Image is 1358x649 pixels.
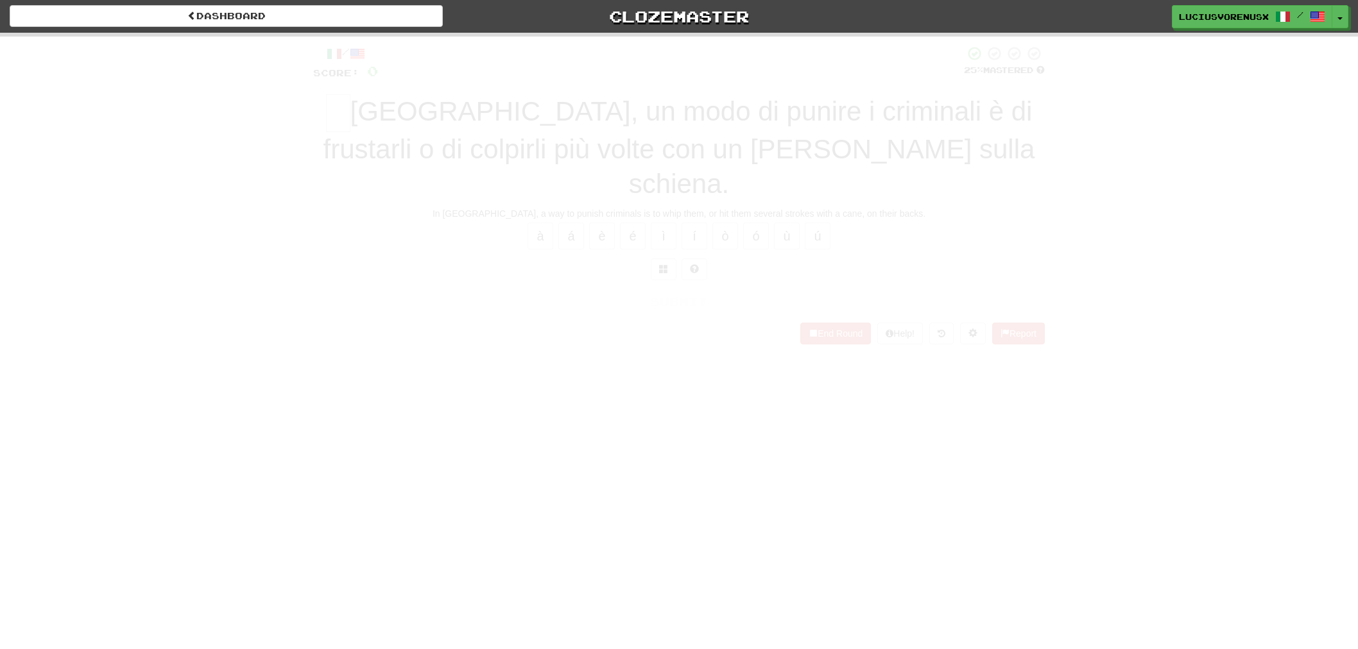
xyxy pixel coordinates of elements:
span: 25 % [964,65,983,75]
div: Mastered [964,65,1045,76]
span: [GEOGRAPHIC_DATA], un modo di punire i criminali è di frustarli o di colpirli più volte con un [P... [323,96,1035,199]
button: ì [651,223,676,249]
button: Submit [639,287,719,316]
button: é [620,223,646,249]
button: End Round [800,323,871,344]
button: à [528,223,553,249]
button: è [589,223,615,249]
a: LuciusVorenusX / [1172,5,1332,28]
span: To go [915,36,960,49]
span: 0 [730,34,741,49]
span: 0 [367,63,378,79]
span: 0 [432,34,443,49]
div: In [GEOGRAPHIC_DATA], a way to punish criminals is to whip them, or hit them several strokes with... [313,207,1045,220]
button: í [682,223,707,249]
a: Dashboard [10,5,443,27]
span: / [1297,10,1303,19]
button: Single letter hint - you only get 1 per sentence and score half the points! alt+h [682,258,707,280]
button: Help! [877,323,923,344]
button: ó [743,223,769,249]
button: ú [805,223,830,249]
span: LuciusVorenusX [1179,11,1269,22]
span: Correct [338,36,400,49]
button: ò [712,223,738,249]
button: Switch sentence to multiple choice alt+p [651,258,676,280]
button: ù [774,223,800,249]
button: Round history (alt+y) [929,323,954,344]
a: Clozemaster [462,5,895,28]
div: / [313,46,378,62]
button: á [558,223,584,249]
span: Score: [313,67,359,78]
span: Incorrect [617,36,698,49]
button: Report [992,323,1045,344]
span: Inf [992,34,1024,49]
